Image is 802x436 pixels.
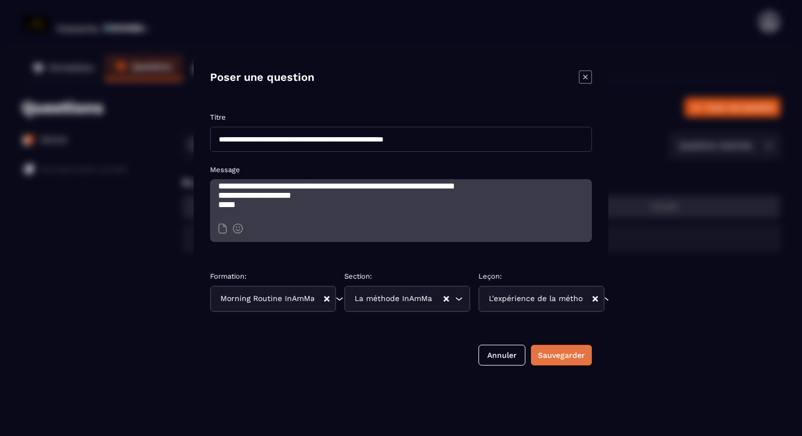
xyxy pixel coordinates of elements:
[344,272,470,280] p: Section:
[352,293,434,305] span: La méthode InAmMa
[592,295,598,303] button: Clear Selected
[479,286,604,311] div: Search for option
[478,272,605,280] p: Leçon:
[345,286,470,311] div: Search for option
[210,70,314,86] h4: Poser une question
[486,293,583,305] span: L'expérience de la méthode InAmMa
[583,293,591,305] input: Search for option
[434,293,442,305] input: Search for option
[210,166,592,174] p: Message
[218,293,315,305] span: Morning Routine InAmMa
[538,350,585,361] div: Sauvegarder
[531,345,592,366] button: Sauvegarder
[210,113,592,121] p: Titre
[315,293,323,305] input: Search for option
[211,286,336,311] div: Search for option
[324,295,330,303] button: Clear Selected
[210,272,336,280] p: Formation:
[478,345,525,366] button: Annuler
[444,295,449,303] button: Clear Selected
